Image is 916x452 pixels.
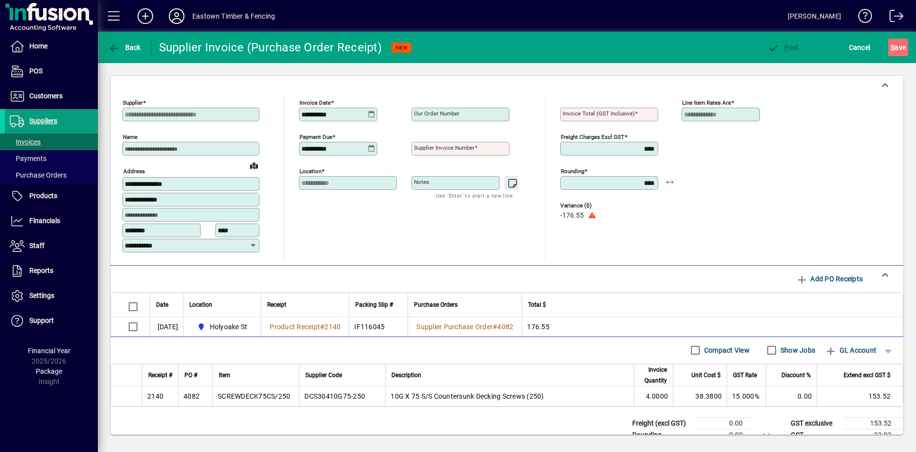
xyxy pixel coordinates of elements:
td: 176.55 [522,317,903,337]
div: [PERSON_NAME] [788,8,841,24]
td: 15.000% [727,386,766,406]
td: GST [786,429,845,441]
span: Support [29,316,54,324]
mat-label: Invoice date [299,99,331,106]
span: Back [108,44,141,51]
span: -176.55 [560,212,584,220]
div: Packing Slip # [355,299,402,310]
span: Item [219,370,230,381]
span: Supplier Code [305,370,342,381]
td: 4.0000 [634,386,673,406]
a: Payments [5,150,98,167]
span: [DATE] [158,322,179,332]
td: 153.52 [817,386,903,406]
span: Variance ($) [560,203,619,209]
span: Financials [29,217,60,225]
a: Customers [5,84,98,109]
span: P [784,44,789,51]
a: Products [5,184,98,208]
div: Total $ [528,299,891,310]
mat-label: Supplier invoice number [414,144,475,151]
span: # [320,323,324,331]
td: 0.00 [766,386,817,406]
div: Receipt [267,299,343,310]
td: 4082 [178,386,212,406]
mat-label: Invoice Total (GST inclusive) [563,110,635,117]
span: Product Receipt [270,323,320,331]
a: Settings [5,284,98,308]
span: GST Rate [733,370,757,381]
a: Support [5,309,98,333]
span: Add PO Receipts [796,271,863,287]
mat-hint: Use 'Enter' to start a new line [436,190,513,201]
span: Discount % [781,370,811,381]
td: Rounding [627,429,696,441]
td: 38.3800 [673,386,727,406]
span: Payments [10,155,46,162]
td: 0.00 [696,417,755,429]
span: Cancel [849,40,870,55]
a: Knowledge Base [851,2,872,34]
span: Invoices [10,138,41,146]
button: Cancel [847,39,873,56]
mat-label: Payment due [299,134,332,140]
mat-label: Name [123,134,137,140]
td: GST exclusive [786,417,845,429]
span: GL Account [825,342,876,358]
span: Customers [29,92,63,100]
span: Holyoake St [210,322,248,332]
a: Staff [5,234,98,258]
a: Logout [882,2,904,34]
label: Compact View [702,345,750,355]
mat-label: Line item rates are [682,99,731,106]
a: Financials [5,209,98,233]
div: Supplier Invoice (Purchase Order Receipt) [159,40,382,55]
span: Home [29,42,47,50]
span: Total $ [528,299,546,310]
mat-label: Freight charges excl GST [561,134,624,140]
app-page-header-button: Back [98,39,152,56]
a: Reports [5,259,98,283]
a: Supplier Purchase Order#4082 [413,321,517,332]
span: # [493,323,497,331]
td: 10G X 75 S/S Countersunk Decking Screws (250) [385,386,634,406]
mat-label: Our order number [414,110,459,117]
span: Reports [29,267,53,274]
button: Profile [161,7,192,25]
button: Save [888,39,908,56]
span: Suppliers [29,117,57,125]
span: Invoice Quantity [640,364,667,386]
span: Receipt # [148,370,172,381]
mat-label: Supplier [123,99,143,106]
span: Supplier Purchase Order [416,323,493,331]
span: NEW [395,45,408,51]
mat-label: Location [299,168,321,175]
span: Receipt [267,299,286,310]
span: Staff [29,242,45,249]
span: Description [391,370,421,381]
span: Unit Cost $ [691,370,721,381]
span: Packing Slip # [355,299,393,310]
span: Settings [29,292,54,299]
span: 2140 [324,323,341,331]
a: Product Receipt#2140 [266,321,344,332]
a: Home [5,34,98,59]
button: Post [765,39,801,56]
span: Date [156,299,168,310]
span: S [891,44,894,51]
span: POS [29,67,43,75]
a: View on map [246,158,262,173]
span: Package [36,367,62,375]
mat-label: Rounding [561,168,584,175]
span: 4082 [497,323,513,331]
span: ave [891,40,906,55]
button: Add PO Receipts [792,270,867,288]
td: IF116045 [349,317,408,337]
a: Invoices [5,134,98,150]
span: Holyoake St [193,321,251,333]
td: 153.52 [845,417,903,429]
span: Extend excl GST $ [844,370,891,381]
span: PO # [184,370,197,381]
a: Purchase Orders [5,167,98,183]
td: Freight (excl GST) [627,417,696,429]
